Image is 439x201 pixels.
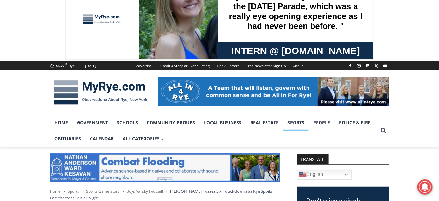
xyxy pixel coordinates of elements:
div: 6 [74,54,77,60]
img: All in for Rye [158,77,389,106]
a: Obituaries [50,131,85,147]
div: / [71,54,72,60]
a: Home [50,189,61,194]
a: X [373,62,380,70]
a: Sports Game Story [86,189,119,194]
span: > [82,189,84,194]
a: English [297,170,352,180]
a: Police & Fire [334,115,375,131]
span: > [122,189,124,194]
a: [PERSON_NAME] Read Sanctuary Fall Fest: [DATE] [0,63,92,79]
a: Schools [112,115,142,131]
span: F [66,62,67,66]
div: 2 [66,54,69,60]
a: Submit a Story or Event Listing [155,61,213,70]
a: People [309,115,334,131]
a: Boys Varsity Football [126,189,163,194]
a: Community Groups [142,115,199,131]
span: 55.72 [56,63,65,68]
h4: [PERSON_NAME] Read Sanctuary Fall Fest: [DATE] [5,64,81,79]
div: Birds of Prey: Falcon and hawk demos [66,19,89,52]
a: Government [72,115,112,131]
div: Rye [69,63,75,69]
a: Facebook [347,62,354,70]
a: Sports [283,115,309,131]
span: [PERSON_NAME] Tosses Six Touchdowns as Rye Spoils Eastchester’s Senior Night [50,188,272,200]
nav: Breadcrumbs [50,188,280,201]
a: YouTube [382,62,389,70]
button: View Search Form [378,125,389,136]
span: Intern @ [DOMAIN_NAME] [166,63,294,78]
a: Tips & Letters [213,61,243,70]
a: Sports [68,189,79,194]
nav: Primary Navigation [50,115,378,147]
a: Calendar [85,131,118,147]
div: "[PERSON_NAME] and I covered the [DATE] Parade, which was a really eye opening experience as I ha... [160,0,300,62]
strong: TRANSLATE [297,154,329,164]
a: About [289,61,307,70]
span: > [63,189,65,194]
a: Instagram [355,62,363,70]
button: Child menu of All Categories [118,131,168,147]
a: Real Estate [246,115,283,131]
img: en [299,171,307,178]
nav: Secondary Navigation [132,61,307,70]
a: Linkedin [364,62,372,70]
a: Intern @ [DOMAIN_NAME] [153,62,308,79]
a: Local Business [199,115,246,131]
a: Advertise [132,61,155,70]
div: [DATE] [85,63,96,69]
img: MyRye.com [50,76,152,109]
a: Free Newsletter Sign Up [243,61,289,70]
span: > [165,189,167,194]
a: Home [50,115,72,131]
